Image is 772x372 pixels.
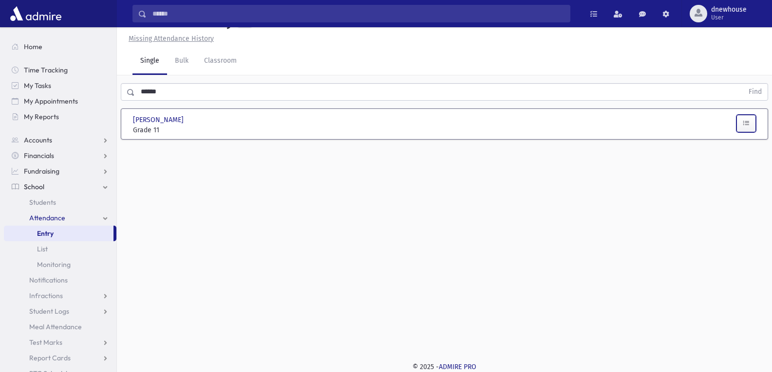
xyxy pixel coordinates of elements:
u: Missing Attendance History [129,35,214,43]
a: Infractions [4,288,116,303]
span: Fundraising [24,167,59,176]
a: Students [4,195,116,210]
span: Time Tracking [24,66,68,74]
span: Entry [37,229,54,238]
span: Grade 11 [133,125,229,135]
span: Report Cards [29,354,71,362]
span: Accounts [24,136,52,144]
div: © 2025 - [132,362,756,372]
a: Monitoring [4,257,116,272]
a: Report Cards [4,350,116,366]
a: Bulk [167,48,196,75]
a: Home [4,39,116,54]
a: Accounts [4,132,116,148]
img: AdmirePro [8,4,64,23]
span: Student Logs [29,307,69,316]
a: Attendance [4,210,116,226]
span: Infractions [29,291,63,300]
a: School [4,179,116,195]
a: List [4,241,116,257]
a: My Reports [4,109,116,124]
span: [PERSON_NAME] [133,115,186,125]
span: Home [24,42,42,51]
a: Missing Attendance History [125,35,214,43]
span: Financials [24,151,54,160]
span: My Reports [24,112,59,121]
span: Notifications [29,276,68,284]
span: My Appointments [24,97,78,106]
span: School [24,182,44,191]
a: Classroom [196,48,245,75]
span: List [37,245,48,253]
span: My Tasks [24,81,51,90]
a: My Appointments [4,93,116,109]
a: Meal Attendance [4,319,116,335]
a: Entry [4,226,113,241]
a: Single [132,48,167,75]
button: Find [743,84,768,100]
a: Student Logs [4,303,116,319]
span: User [711,14,747,21]
span: Monitoring [37,260,71,269]
span: Students [29,198,56,207]
span: Meal Attendance [29,322,82,331]
a: Financials [4,148,116,163]
span: Attendance [29,213,65,222]
a: My Tasks [4,78,116,93]
a: Test Marks [4,335,116,350]
a: Time Tracking [4,62,116,78]
a: Fundraising [4,163,116,179]
span: dnewhouse [711,6,747,14]
span: Test Marks [29,338,62,347]
input: Search [147,5,570,22]
a: Notifications [4,272,116,288]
